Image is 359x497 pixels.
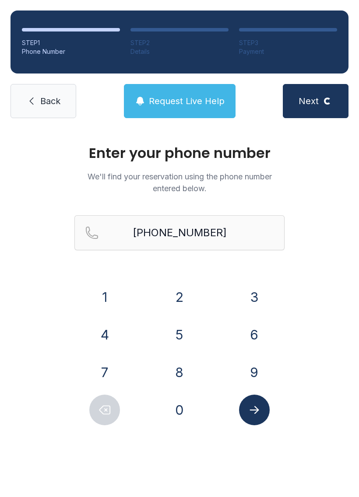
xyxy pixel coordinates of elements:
[239,47,337,56] div: Payment
[164,319,195,350] button: 5
[239,357,270,388] button: 9
[239,38,337,47] div: STEP 3
[164,282,195,312] button: 2
[299,95,319,107] span: Next
[89,319,120,350] button: 4
[89,395,120,425] button: Delete number
[149,95,225,107] span: Request Live Help
[22,47,120,56] div: Phone Number
[164,395,195,425] button: 0
[74,146,285,160] h1: Enter your phone number
[89,282,120,312] button: 1
[74,171,285,194] p: We'll find your reservation using the phone number entered below.
[239,282,270,312] button: 3
[74,215,285,250] input: Reservation phone number
[239,395,270,425] button: Submit lookup form
[130,38,229,47] div: STEP 2
[40,95,60,107] span: Back
[89,357,120,388] button: 7
[130,47,229,56] div: Details
[22,38,120,47] div: STEP 1
[164,357,195,388] button: 8
[239,319,270,350] button: 6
